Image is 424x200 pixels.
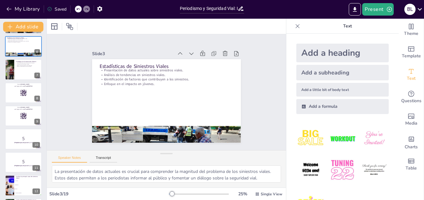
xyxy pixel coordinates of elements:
div: Add images, graphics, shapes or video [399,108,424,131]
div: 6 [34,49,40,55]
img: 2.jpeg [328,124,357,153]
div: 7 [34,73,40,78]
div: 10 [32,142,40,148]
div: Add a little bit of body text [296,83,389,97]
img: 3.jpeg [360,124,389,153]
span: Text [407,75,416,82]
div: Add a formula [296,99,389,114]
div: Add a heading [296,44,389,62]
button: Present [362,3,393,16]
span: Table [406,165,417,172]
div: Slide 3 / 19 [49,191,169,197]
p: Enfoque en el impacto en jóvenes. [7,42,40,43]
div: Add ready made slides [399,41,424,64]
p: Uso de testimonios para humanizar las historias. [16,63,40,64]
div: 25 % [235,191,250,197]
span: Position [66,23,73,30]
div: https://cdn.sendsteps.com/images/logo/sendsteps_logo_white.pnghttps://cdn.sendsteps.com/images/lo... [5,152,42,173]
p: and login with code [7,108,40,110]
div: Change the overall theme [399,19,424,41]
div: 9 [34,119,40,124]
img: 4.jpeg [296,155,325,184]
span: Template [402,53,421,60]
strong: ¡Prepárate para el quiz en 3, 2, 1! [14,142,32,143]
div: Add a table [399,153,424,176]
span: Velocidad [15,181,42,181]
p: Go to [7,83,40,85]
div: https://cdn.sendsteps.com/images/logo/sendsteps_logo_white.pnghttps://cdn.sendsteps.com/images/lo... [5,106,42,126]
p: Análisis de tendencias en siniestros viales. [7,39,40,40]
img: 1.jpeg [296,124,325,153]
div: Layout [49,21,59,31]
p: Ética en la presentación de información. [16,66,40,67]
img: 5.jpeg [328,155,357,184]
p: 5 [7,135,40,142]
div: Add text boxes [399,64,424,86]
div: Slide 3 [92,51,173,57]
span: Charts [405,144,418,150]
p: Estrategias de Comunicación Efectiva [16,61,40,63]
span: Theme [404,30,418,37]
span: Media [405,120,417,127]
button: Add slide [3,22,43,32]
img: 6.jpeg [360,155,389,184]
div: 11 [32,165,40,171]
button: B L [404,3,416,16]
div: 12 [32,188,40,194]
div: Get real-time input from your audience [399,86,424,108]
div: Saved [47,6,67,12]
div: Add a subheading [296,65,389,80]
p: Text [303,19,392,34]
div: Add charts and graphs [399,131,424,153]
p: Estadísticas de Siniestros Viales [7,37,40,39]
strong: ¡Prepárate para el quiz en 3, 2, 1! [14,165,32,166]
p: Enfoque en el impacto en jóvenes. [100,82,234,86]
button: My Library [5,4,42,14]
span: Distracción [15,185,42,185]
textarea: La presentación de datos actuales es crucial para comprender la magnitud del problema de los sini... [52,165,281,183]
div: https://cdn.sendsteps.com/images/logo/sendsteps_logo_white.pnghttps://cdn.sendsteps.com/images/lo... [5,129,42,149]
p: Análisis de tendencias en siniestros viales. [100,73,234,77]
span: Questions [401,98,422,104]
p: Presentación de datos actuales sobre siniestros viales. [100,68,234,73]
span: Single View [261,192,282,197]
p: ¿Cuál es la principal causa de siniestros viales? [16,176,40,179]
input: Insert title [180,4,238,13]
div: https://cdn.sendsteps.com/images/logo/sendsteps_logo_white.pnghttps://cdn.sendsteps.com/images/lo... [5,36,42,57]
p: Identificación de factores que contribuyen a los siniestros. [7,40,40,42]
div: 12 [5,175,42,196]
strong: [DOMAIN_NAME] [21,83,30,85]
p: and login with code [7,85,40,87]
div: 8 [34,96,40,101]
p: Identificación de factores que contribuyen a los siniestros. [100,77,234,82]
p: 5 [7,158,40,165]
button: Speaker Notes [52,156,87,163]
p: Presentación de datos actuales sobre siniestros viales. [7,38,40,40]
p: Importancia de los datos visuales. [16,64,40,65]
strong: [DOMAIN_NAME] [21,107,30,108]
div: https://cdn.sendsteps.com/images/logo/sendsteps_logo_white.pnghttps://cdn.sendsteps.com/images/lo... [5,83,42,103]
p: Go to [7,107,40,108]
div: https://cdn.sendsteps.com/images/logo/sendsteps_logo_white.pnghttps://cdn.sendsteps.com/images/lo... [5,59,42,80]
button: Export to PowerPoint [349,3,361,16]
div: B L [404,4,416,15]
p: Evitar el sensacionalismo en la cobertura. [16,65,40,66]
button: Transcript [90,156,117,163]
p: Estadísticas de Siniestros Viales [100,63,234,69]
